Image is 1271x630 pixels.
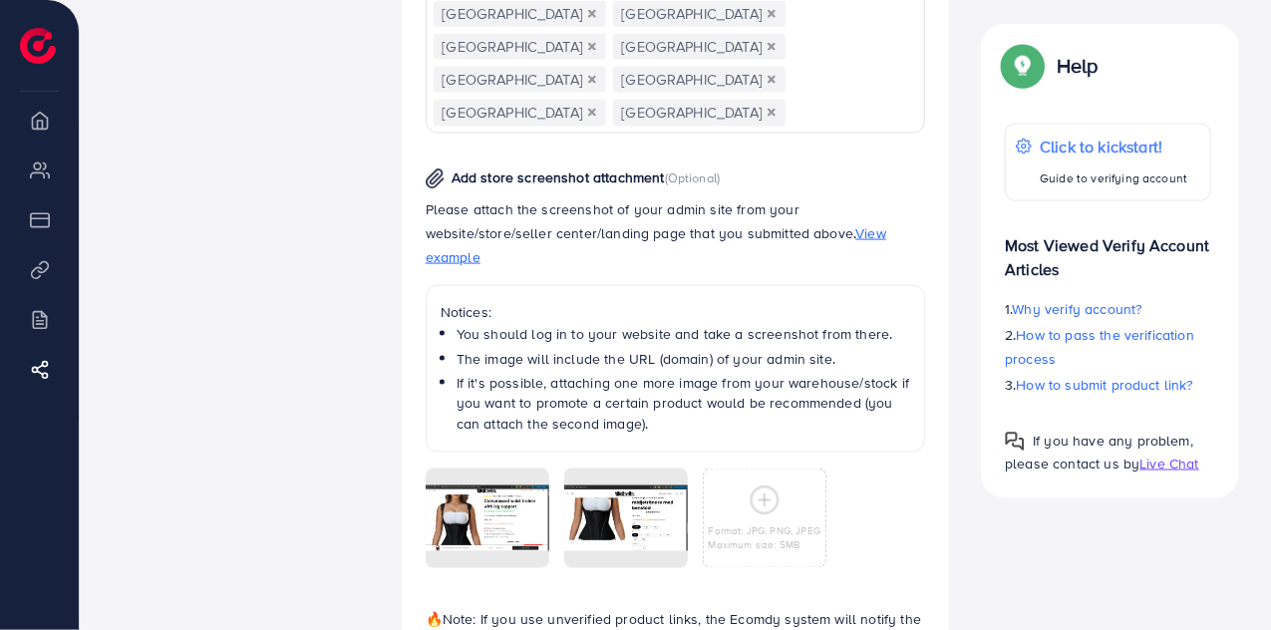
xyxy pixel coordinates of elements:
[767,108,777,118] button: Deselect Belgium
[426,485,549,550] img: img uploaded
[426,197,926,269] p: Please attach the screenshot of your admin site from your website/store/seller center/landing pag...
[767,42,777,52] button: Deselect Austria
[434,1,606,27] span: [GEOGRAPHIC_DATA]
[1005,297,1211,321] p: 1.
[1057,54,1099,78] p: Help
[426,610,443,630] span: 🔥
[434,100,606,128] span: [GEOGRAPHIC_DATA]
[613,100,786,128] span: [GEOGRAPHIC_DATA]
[426,168,445,189] img: img
[457,324,911,344] li: You should log in to your website and take a screenshot from there.
[1005,48,1041,84] img: Popup guide
[1139,454,1198,473] span: Live Chat
[767,75,777,85] button: Deselect France
[587,75,597,85] button: Deselect Germany
[1005,217,1211,281] p: Most Viewed Verify Account Articles
[613,67,786,93] span: [GEOGRAPHIC_DATA]
[788,99,900,130] input: Search for option
[613,34,786,60] span: [GEOGRAPHIC_DATA]
[452,167,665,187] span: Add store screenshot attachment
[1186,540,1256,615] iframe: Chat
[767,9,777,19] button: Deselect United States
[1017,375,1193,395] span: How to submit product link?
[613,1,786,27] span: [GEOGRAPHIC_DATA]
[1040,166,1187,190] p: Guide to verifying account
[1005,432,1025,452] img: Popup guide
[441,300,911,324] p: Notices:
[709,524,821,538] p: Format: JPG, PNG, JPEG
[457,373,911,434] li: If it's possible, attaching one more image from your warehouse/stock if you want to promote a cer...
[426,223,886,267] span: View example
[1005,325,1194,369] span: How to pass the verification process
[709,538,821,552] p: Maximum size: 5MB
[587,9,597,19] button: Deselect Finland
[20,28,56,64] img: logo
[665,168,721,186] span: (Optional)
[1005,373,1211,397] p: 3.
[564,485,688,551] img: img uploaded
[587,108,597,118] button: Deselect Denmark
[434,67,606,93] span: [GEOGRAPHIC_DATA]
[1013,299,1142,319] span: Why verify account?
[587,42,597,52] button: Deselect United Kingdom
[434,34,606,60] span: [GEOGRAPHIC_DATA]
[1005,431,1193,473] span: If you have any problem, please contact us by
[1005,323,1211,371] p: 2.
[457,349,911,369] li: The image will include the URL (domain) of your admin site.
[1040,135,1187,158] p: Click to kickstart!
